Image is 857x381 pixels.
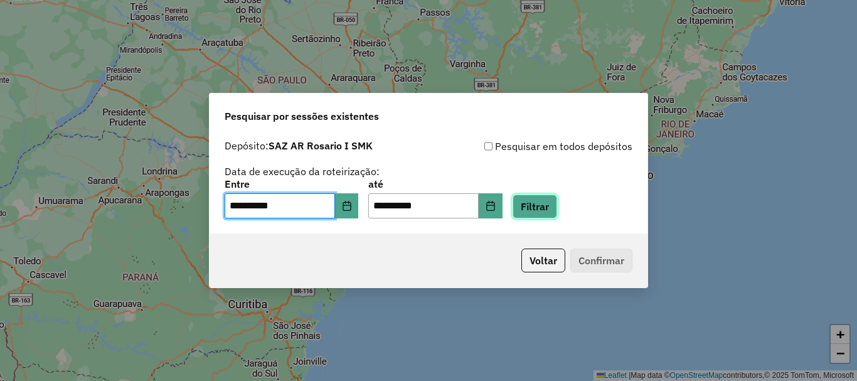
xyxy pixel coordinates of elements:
[225,109,379,124] span: Pesquisar por sessões existentes
[335,193,359,218] button: Choose Date
[521,249,565,272] button: Voltar
[225,138,373,153] label: Depósito:
[368,176,502,191] label: até
[513,195,557,218] button: Filtrar
[269,139,373,152] strong: SAZ AR Rosario I SMK
[428,139,632,154] div: Pesquisar em todos depósitos
[225,176,358,191] label: Entre
[225,164,380,179] label: Data de execução da roteirização:
[479,193,503,218] button: Choose Date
